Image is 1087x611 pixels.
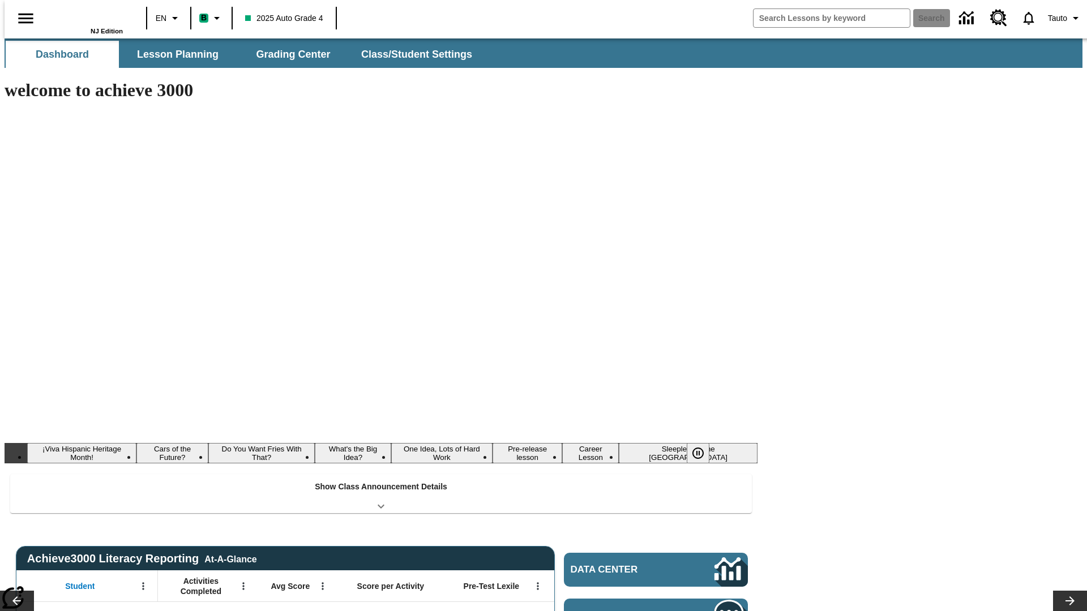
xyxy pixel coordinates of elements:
span: Achieve3000 Literacy Reporting [27,552,257,565]
button: Dashboard [6,41,119,68]
div: Home [49,4,123,35]
button: Open side menu [9,2,42,35]
p: Show Class Announcement Details [315,481,447,493]
button: Slide 4 What's the Big Idea? [315,443,391,463]
span: Student [65,581,95,591]
h1: welcome to achieve 3000 [5,80,758,101]
button: Profile/Settings [1043,8,1087,28]
button: Boost Class color is mint green. Change class color [195,8,228,28]
button: Open Menu [529,578,546,595]
div: At-A-Glance [204,552,256,565]
button: Lesson carousel, Next [1053,591,1087,611]
a: Data Center [952,3,983,34]
div: SubNavbar [5,41,482,68]
button: Lesson Planning [121,41,234,68]
span: NJ Edition [91,28,123,35]
button: Slide 2 Cars of the Future? [136,443,208,463]
a: Data Center [564,553,748,587]
input: search field [754,9,910,27]
a: Resource Center, Will open in new tab [983,3,1014,33]
div: Show Class Announcement Details [10,474,752,513]
button: Grading Center [237,41,350,68]
span: EN [156,12,166,24]
button: Open Menu [314,578,331,595]
button: Slide 1 ¡Viva Hispanic Heritage Month! [27,443,136,463]
button: Class/Student Settings [352,41,481,68]
span: Avg Score [271,581,310,591]
span: Tauto [1048,12,1067,24]
button: Slide 5 One Idea, Lots of Hard Work [391,443,493,463]
button: Slide 7 Career Lesson [562,443,619,463]
div: Pause [687,443,721,463]
button: Slide 3 Do You Want Fries With That? [208,443,315,463]
span: Score per Activity [357,581,425,591]
button: Language: EN, Select a language [151,8,187,28]
span: B [201,11,207,25]
a: Notifications [1014,3,1043,33]
a: Home [49,5,123,28]
div: SubNavbar [5,38,1082,68]
button: Slide 6 Pre-release lesson [493,443,562,463]
span: Data Center [571,564,677,575]
button: Open Menu [235,578,252,595]
span: Activities Completed [164,576,238,596]
button: Pause [687,443,709,463]
span: 2025 Auto Grade 4 [245,12,323,24]
button: Open Menu [135,578,152,595]
button: Slide 8 Sleepless in the Animal Kingdom [619,443,758,463]
span: Pre-Test Lexile [464,581,520,591]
